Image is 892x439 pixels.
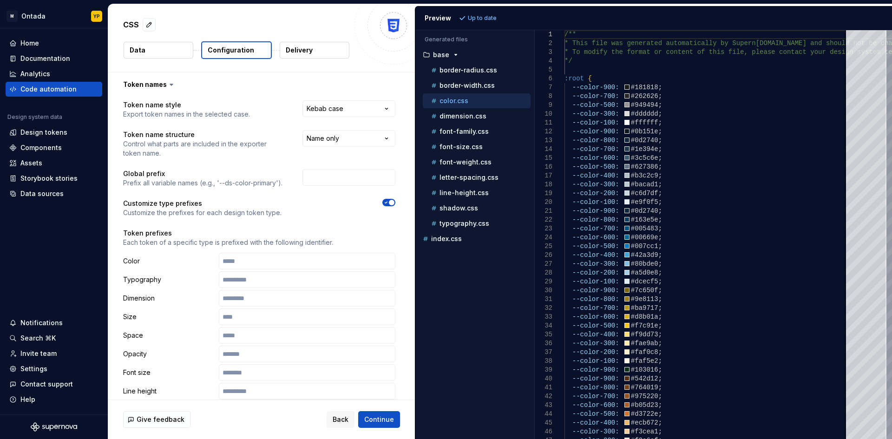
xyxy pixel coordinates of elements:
[535,127,552,136] div: 12
[535,66,552,74] div: 5
[20,54,70,63] div: Documentation
[630,304,658,312] span: #ba9717
[535,260,552,269] div: 27
[572,154,619,162] span: --color-600:
[535,410,552,419] div: 44
[123,349,215,359] p: Opacity
[658,393,662,400] span: ;
[423,218,531,229] button: typography.css
[6,361,102,376] a: Settings
[630,313,658,321] span: #d8b01a
[20,395,35,404] div: Help
[20,85,77,94] div: Code automation
[535,313,552,321] div: 33
[658,137,662,144] span: ;
[658,366,662,373] span: ;
[123,169,282,178] p: Global prefix
[6,315,102,330] button: Notifications
[658,154,662,162] span: ;
[439,189,489,197] p: line-height.css
[572,313,619,321] span: --color-600:
[630,242,658,250] span: #007cc1
[572,251,619,259] span: --color-400:
[572,234,619,241] span: --color-600:
[535,233,552,242] div: 24
[535,163,552,171] div: 16
[439,112,486,120] p: dimension.css
[630,92,658,100] span: #262626
[419,234,531,244] button: index.css
[123,387,215,396] p: Line height
[630,128,658,135] span: #0b151e
[535,83,552,92] div: 7
[658,269,662,276] span: ;
[564,39,756,47] span: * This file was generated automatically by Supern
[630,119,658,126] span: #ffffff
[630,340,658,347] span: #fae9ab
[572,181,619,188] span: --color-300:
[572,366,619,373] span: --color-900:
[658,251,662,259] span: ;
[564,48,756,56] span: * To modify the format or content of this file, p
[572,331,619,338] span: --color-400:
[535,189,552,198] div: 19
[630,287,658,294] span: #7c650f
[658,313,662,321] span: ;
[630,172,658,179] span: #b3c2c9
[123,294,215,303] p: Dimension
[630,110,658,118] span: #dddddd
[658,110,662,118] span: ;
[535,277,552,286] div: 29
[588,75,591,82] span: {
[280,42,349,59] button: Delivery
[564,75,584,82] span: :root
[658,225,662,232] span: ;
[658,419,662,426] span: ;
[658,322,662,329] span: ;
[630,410,658,418] span: #d3722e
[630,207,658,215] span: #0d2740
[123,229,395,238] p: Token prefixes
[123,130,286,139] p: Token name structure
[658,92,662,100] span: ;
[333,415,348,424] span: Back
[123,411,190,428] button: Give feedback
[535,295,552,304] div: 31
[630,163,658,170] span: #627386
[123,238,395,247] p: Each token of a specific type is prefixed with the following identifier.
[327,411,354,428] button: Back
[630,137,658,144] span: #0d2740
[123,139,286,158] p: Control what parts are included in the exporter token name.
[658,242,662,250] span: ;
[535,392,552,401] div: 42
[572,357,619,365] span: --color-100:
[6,392,102,407] button: Help
[658,198,662,206] span: ;
[124,42,193,59] button: Data
[6,346,102,361] a: Invite team
[658,84,662,91] span: ;
[137,415,184,424] span: Give feedback
[572,198,619,206] span: --color-100:
[658,428,662,435] span: ;
[535,321,552,330] div: 34
[364,415,394,424] span: Continue
[535,348,552,357] div: 37
[658,348,662,356] span: ;
[630,198,658,206] span: #e9f0f5
[535,339,552,348] div: 36
[630,393,658,400] span: #975220
[572,84,619,91] span: --color-900:
[535,57,552,66] div: 4
[20,174,78,183] div: Storybook stories
[21,12,46,21] div: Ontada
[572,278,619,285] span: --color-100:
[572,145,619,153] span: --color-700:
[572,190,619,197] span: --color-200:
[20,349,57,358] div: Invite team
[123,19,139,30] p: CSS
[6,140,102,155] a: Components
[20,318,63,328] div: Notifications
[31,422,77,432] svg: Supernova Logo
[630,84,658,91] span: #181818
